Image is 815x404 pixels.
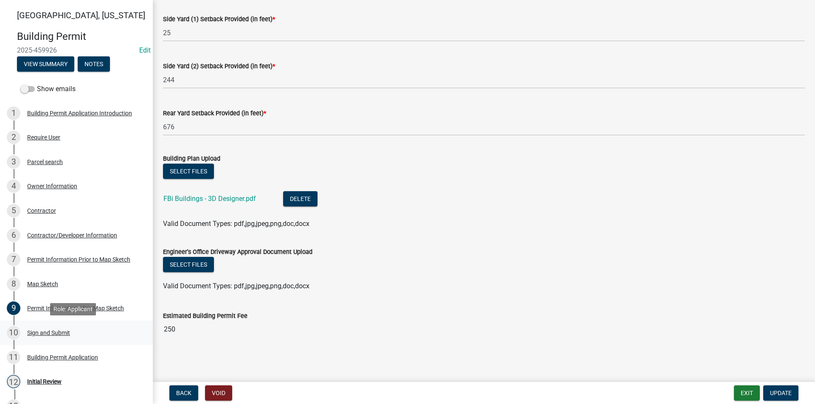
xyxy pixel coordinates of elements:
span: 2025-459926 [17,46,136,54]
a: FBi Buildings - 3D Designer.pdf [163,195,256,203]
div: Sign and Submit [27,330,70,336]
div: 6 [7,228,20,242]
label: Show emails [20,84,76,94]
div: 4 [7,179,20,193]
div: 10 [7,326,20,340]
button: Select files [163,257,214,272]
h4: Building Permit [17,31,146,43]
div: Owner Information [27,183,77,189]
label: Engineer's Office Driveway Approval Document Upload [163,249,312,255]
div: 5 [7,204,20,217]
div: 7 [7,253,20,266]
button: Select files [163,164,214,179]
div: Contractor/Developer Information [27,232,117,238]
button: Update [763,385,798,401]
div: Building Permit Application Introduction [27,110,132,116]
div: Map Sketch [27,281,58,287]
div: 11 [7,351,20,364]
label: Side Yard (2) Setback Provided (in feet) [163,64,275,70]
a: Edit [139,46,151,54]
div: Building Permit Application [27,354,98,360]
div: Parcel search [27,159,63,165]
label: Estimated Building Permit Fee [163,313,247,319]
span: Valid Document Types: pdf,jpg,jpeg,png,doc,docx [163,282,309,290]
span: Update [770,390,792,396]
div: Require User [27,134,60,140]
div: 1 [7,106,20,120]
div: 3 [7,155,20,169]
button: Exit [734,385,760,401]
button: Void [205,385,232,401]
label: Building Plan Upload [163,156,220,162]
button: View Summary [17,56,74,72]
div: 9 [7,301,20,315]
span: [GEOGRAPHIC_DATA], [US_STATE] [17,10,145,20]
span: Valid Document Types: pdf,jpg,jpeg,png,doc,docx [163,220,309,228]
wm-modal-confirm: Notes [78,61,110,68]
label: Side Yard (1) Setback Provided (in feet) [163,17,275,22]
div: Role: Applicant [50,303,96,315]
label: Rear Yard Setback Provided (in feet) [163,111,266,117]
div: 2 [7,131,20,144]
div: Permit Information After Map Sketch [27,305,124,311]
button: Notes [78,56,110,72]
span: Back [176,390,191,396]
wm-modal-confirm: Summary [17,61,74,68]
div: 12 [7,375,20,388]
button: Back [169,385,198,401]
div: Permit Information Prior to Map Sketch [27,256,130,262]
wm-modal-confirm: Edit Application Number [139,46,151,54]
button: Delete [283,191,318,206]
div: Initial Review [27,379,62,384]
div: Contractor [27,208,56,214]
div: 8 [7,277,20,291]
wm-modal-confirm: Delete Document [283,195,318,203]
